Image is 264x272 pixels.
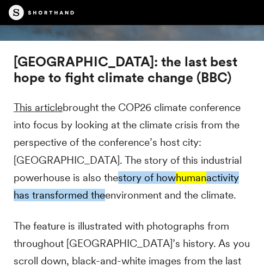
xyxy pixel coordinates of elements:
msreadoutspan: human [176,171,206,184]
p: brought the COP26 climate conference into focus by looking at the climate crisis from the perspec... [14,99,250,205]
img: The Craft [9,5,74,20]
strong: [GEOGRAPHIC_DATA]: the last best hope to fight climate change (BBC) [14,53,237,86]
msreadoutspan: story of how activity has transformed the [14,171,239,201]
a: This article [14,101,63,114]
